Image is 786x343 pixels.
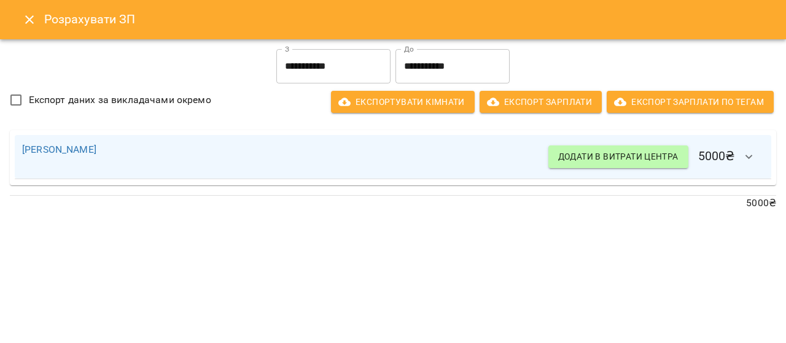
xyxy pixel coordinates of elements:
[480,91,602,113] button: Експорт Зарплати
[341,94,465,109] span: Експортувати кімнати
[22,144,96,155] a: [PERSON_NAME]
[548,145,688,168] button: Додати в витрати центра
[29,93,211,107] span: Експорт даних за викладачами окремо
[44,10,771,29] h6: Розрахувати ЗП
[489,94,592,109] span: Експорт Зарплати
[10,196,776,210] p: 5000 ₴
[331,91,475,113] button: Експортувати кімнати
[607,91,774,113] button: Експорт Зарплати по тегам
[558,149,679,164] span: Додати в витрати центра
[15,5,44,34] button: Close
[548,142,764,172] h6: 5000 ₴
[617,94,764,109] span: Експорт Зарплати по тегам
